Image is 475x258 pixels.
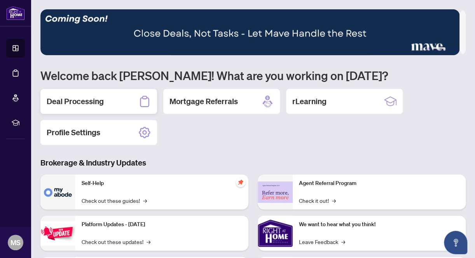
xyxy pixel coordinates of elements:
[40,157,466,168] h3: Brokerage & Industry Updates
[332,196,336,205] span: →
[143,196,147,205] span: →
[82,237,150,246] a: Check out these updates!→
[341,237,345,246] span: →
[455,47,458,51] button: 5
[40,9,459,55] img: Slide 2
[47,96,104,107] h2: Deal Processing
[147,237,150,246] span: →
[40,174,75,209] img: Self-Help
[449,47,452,51] button: 4
[292,96,327,107] h2: rLearning
[299,196,336,205] a: Check it out!→
[82,196,147,205] a: Check out these guides!→
[82,220,242,229] p: Platform Updates - [DATE]
[82,179,242,188] p: Self-Help
[444,231,467,254] button: Open asap
[40,221,75,246] img: Platform Updates - July 21, 2025
[10,237,21,248] span: MS
[169,96,238,107] h2: Mortgage Referrals
[299,220,459,229] p: We want to hear what you think!
[47,127,100,138] h2: Profile Settings
[433,47,445,51] button: 3
[258,216,293,251] img: We want to hear what you think!
[421,47,424,51] button: 1
[6,6,25,20] img: logo
[299,237,345,246] a: Leave Feedback→
[40,68,466,83] h1: Welcome back [PERSON_NAME]! What are you working on [DATE]?
[299,179,459,188] p: Agent Referral Program
[236,178,245,187] span: pushpin
[258,181,293,203] img: Agent Referral Program
[427,47,430,51] button: 2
